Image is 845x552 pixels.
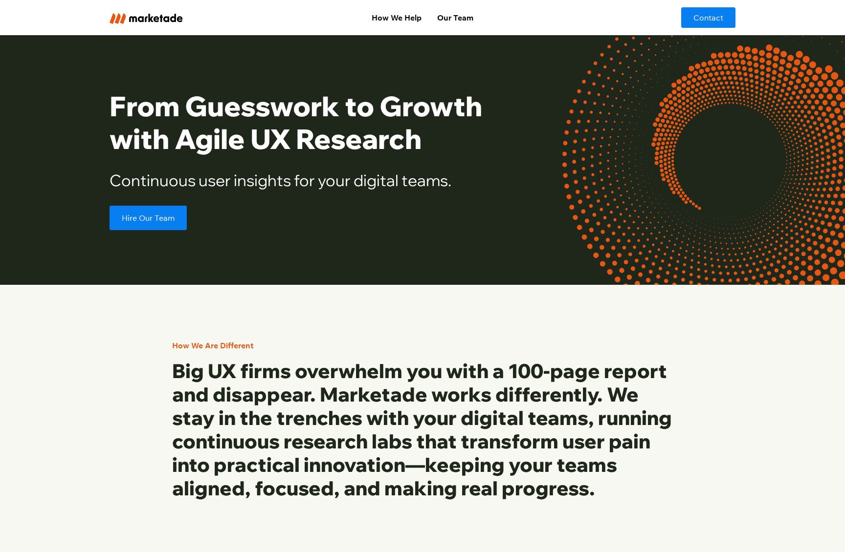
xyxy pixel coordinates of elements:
a: home [110,11,240,23]
h2: Continuous user insights for your digital teams. [110,171,529,190]
h3: Big UX firms overwhelm you with a 100-page report and disappear. Marketade works differently. We ... [172,359,673,500]
a: Our Team [429,8,481,27]
a: Contact [681,7,735,28]
a: Hire Our Team [110,206,187,230]
h1: From Guesswork to Growth with Agile UX Research [110,90,529,155]
a: How We Help [364,8,429,27]
div: How We Are Different [172,340,253,351]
